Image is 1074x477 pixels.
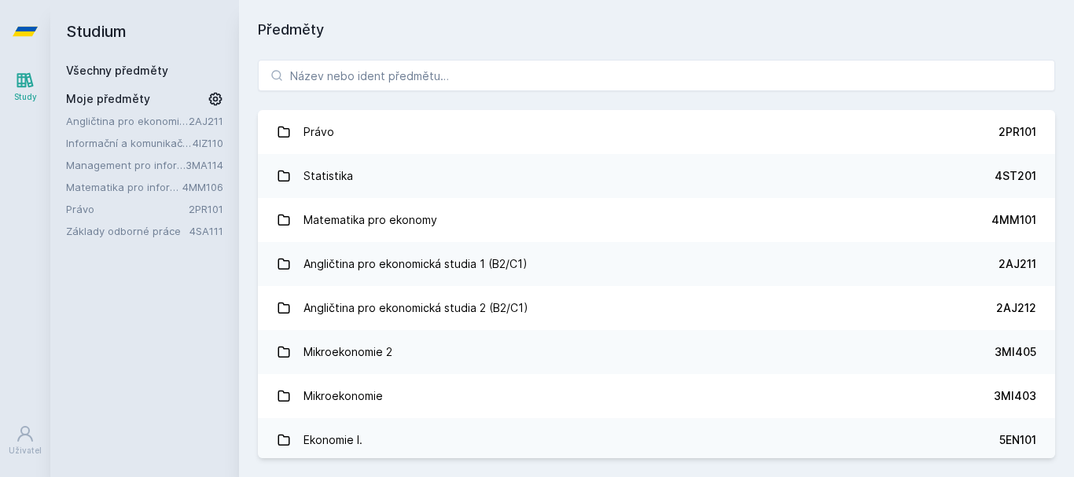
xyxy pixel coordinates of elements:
[66,201,189,217] a: Právo
[303,292,528,324] div: Angličtina pro ekonomická studia 2 (B2/C1)
[258,286,1055,330] a: Angličtina pro ekonomická studia 2 (B2/C1) 2AJ212
[996,300,1036,316] div: 2AJ212
[258,242,1055,286] a: Angličtina pro ekonomická studia 1 (B2/C1) 2AJ211
[258,154,1055,198] a: Statistika 4ST201
[258,198,1055,242] a: Matematika pro ekonomy 4MM101
[186,159,223,171] a: 3MA114
[999,256,1036,272] div: 2AJ211
[9,445,42,457] div: Uživatel
[189,115,223,127] a: 2AJ211
[3,416,47,464] a: Uživatel
[3,63,47,111] a: Study
[258,418,1055,462] a: Ekonomie I. 5EN101
[66,135,193,151] a: Informační a komunikační technologie
[182,181,223,193] a: 4MM106
[303,116,334,148] div: Právo
[189,225,223,237] a: 4SA111
[66,64,168,77] a: Všechny předměty
[303,160,353,192] div: Statistika
[258,374,1055,418] a: Mikroekonomie 3MI403
[303,380,383,412] div: Mikroekonomie
[258,19,1055,41] h1: Předměty
[994,388,1036,404] div: 3MI403
[258,60,1055,91] input: Název nebo ident předmětu…
[303,424,362,456] div: Ekonomie I.
[258,110,1055,154] a: Právo 2PR101
[991,212,1036,228] div: 4MM101
[189,203,223,215] a: 2PR101
[66,179,182,195] a: Matematika pro informatiky
[66,223,189,239] a: Základy odborné práce
[999,432,1036,448] div: 5EN101
[303,204,437,236] div: Matematika pro ekonomy
[995,344,1036,360] div: 3MI405
[303,336,392,368] div: Mikroekonomie 2
[66,91,150,107] span: Moje předměty
[258,330,1055,374] a: Mikroekonomie 2 3MI405
[14,91,37,103] div: Study
[995,168,1036,184] div: 4ST201
[66,113,189,129] a: Angličtina pro ekonomická studia 1 (B2/C1)
[193,137,223,149] a: 4IZ110
[66,157,186,173] a: Management pro informatiky a statistiky
[303,248,528,280] div: Angličtina pro ekonomická studia 1 (B2/C1)
[999,124,1036,140] div: 2PR101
